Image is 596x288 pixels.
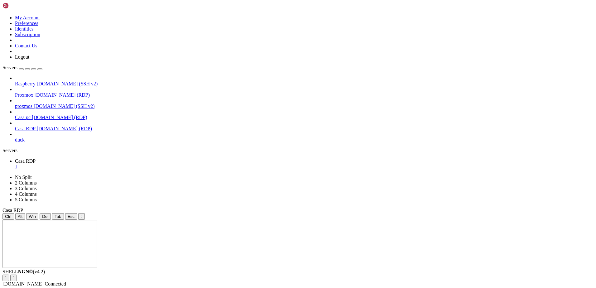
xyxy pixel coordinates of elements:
[52,213,64,220] button: Tab
[15,103,594,109] a: proxmos [DOMAIN_NAME] (SSH v2)
[34,103,95,109] span: [DOMAIN_NAME] (SSH v2)
[37,126,92,131] span: [DOMAIN_NAME] (RDP)
[10,275,17,281] button: 
[15,103,32,109] span: proxmos
[15,180,37,185] a: 2 Columns
[2,275,9,281] button: 
[2,148,594,153] div: Servers
[15,137,25,142] span: duck
[5,214,12,219] span: Ctrl
[15,197,37,202] a: 5 Columns
[15,126,594,132] a: Casa RDP [DOMAIN_NAME] (RDP)
[40,213,51,220] button: Del
[15,98,594,109] li: proxmos [DOMAIN_NAME] (SSH v2)
[15,75,594,87] li: Raspberry [DOMAIN_NAME] (SSH v2)
[15,191,37,197] a: 4 Columns
[15,158,36,164] span: Casa RDP
[2,2,38,9] img: Shellngn
[15,21,38,26] a: Preferences
[15,132,594,143] li: duck
[32,115,87,120] span: [DOMAIN_NAME] (RDP)
[15,186,37,191] a: 3 Columns
[15,32,40,37] a: Subscription
[15,158,594,170] a: Casa RDP
[2,65,42,70] a: Servers
[15,137,594,143] a: duck
[15,115,594,120] a: Casa pc [DOMAIN_NAME] (RDP)
[78,213,85,220] button: 
[15,92,33,98] span: Proxmox
[2,208,23,213] span: Casa RDP
[5,276,7,280] div: 
[42,214,48,219] span: Del
[45,281,66,286] span: Connected
[68,214,74,219] span: Esc
[2,65,17,70] span: Servers
[29,214,36,219] span: Win
[18,269,29,274] b: NGN
[15,213,25,220] button: Alt
[18,214,23,219] span: Alt
[15,92,594,98] a: Proxmox [DOMAIN_NAME] (RDP)
[26,213,38,220] button: Win
[15,115,31,120] span: Casa pc
[15,26,34,31] a: Identities
[35,92,90,98] span: [DOMAIN_NAME] (RDP)
[2,213,14,220] button: Ctrl
[37,81,98,86] span: [DOMAIN_NAME] (SSH v2)
[15,164,594,170] a: 
[2,269,45,274] span: SHELL ©
[15,43,37,48] a: Contact Us
[15,54,29,60] a: Logout
[15,15,40,20] a: My Account
[15,87,594,98] li: Proxmox [DOMAIN_NAME] (RDP)
[15,81,36,86] span: Raspberry
[81,214,82,219] div: 
[15,126,36,131] span: Casa RDP
[13,276,14,280] div: 
[33,269,45,274] span: 4.2.0
[65,213,77,220] button: Esc
[15,175,32,180] a: No Split
[2,281,44,286] span: [DOMAIN_NAME]
[15,109,594,120] li: Casa pc [DOMAIN_NAME] (RDP)
[15,81,594,87] a: Raspberry [DOMAIN_NAME] (SSH v2)
[15,120,594,132] li: Casa RDP [DOMAIN_NAME] (RDP)
[55,214,61,219] span: Tab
